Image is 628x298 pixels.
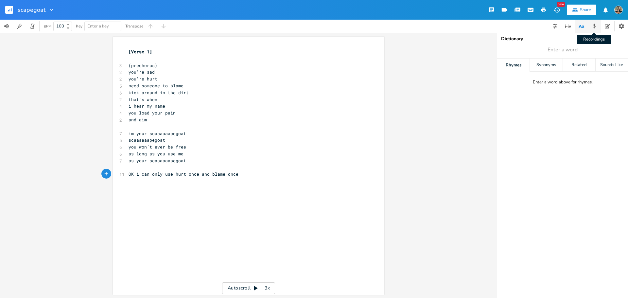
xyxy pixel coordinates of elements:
[222,282,275,294] div: Autoscroll
[129,171,238,177] span: OK i can only use hurt once and blame once
[129,90,189,96] span: kick around in the dirt
[125,24,143,28] div: Transpose
[129,131,186,136] span: im your scaaaaaapegoat
[129,76,157,82] span: you're hurt
[614,6,623,14] img: Laura Sortwell
[261,282,273,294] div: 3x
[530,59,562,72] div: Synonyms
[563,59,595,72] div: Related
[501,37,624,41] div: Dictionary
[129,103,165,109] span: i hear my name
[533,79,593,85] div: Enter a word above for rhymes.
[580,7,591,13] div: Share
[87,23,109,29] span: Enter a key
[76,24,82,28] div: Key
[129,69,155,75] span: you're sad
[596,59,628,72] div: Sounds Like
[557,2,565,7] div: New
[129,96,157,102] span: that's when
[567,5,596,15] button: Share
[129,110,176,116] span: you load your pain
[497,59,530,72] div: Rhymes
[550,4,563,16] button: New
[129,151,183,157] span: as long as you use me
[129,144,186,150] span: you won’t ever be free
[129,49,152,55] span: [Verse 1]
[129,117,147,123] span: and aim
[548,46,578,54] span: Enter a word
[129,137,165,143] span: scaaaaaapegoat
[129,62,157,68] span: (prechorus)
[44,25,51,28] div: BPM
[18,7,45,13] span: scapegoat
[588,20,601,33] button: Recordings
[129,83,183,89] span: need someone to blame
[129,158,186,164] span: as your scaaaaaapegoat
